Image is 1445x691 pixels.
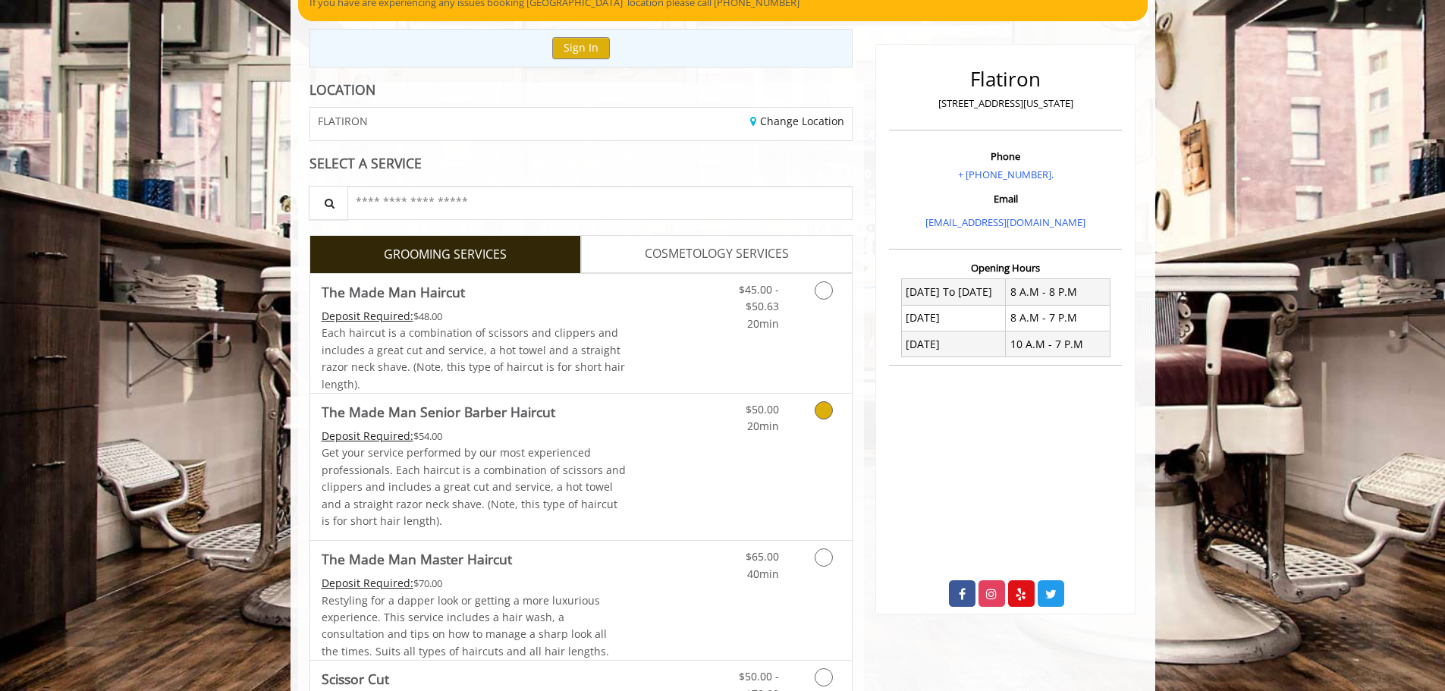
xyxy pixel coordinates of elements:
span: FLATIRON [318,115,368,127]
h3: Opening Hours [889,262,1122,273]
span: COSMETOLOGY SERVICES [645,244,789,264]
h2: Flatiron [893,68,1118,90]
button: Sign In [552,37,610,59]
b: Scissor Cut [322,668,389,689]
p: Get your service performed by our most experienced professionals. Each haircut is a combination o... [322,444,627,529]
span: $45.00 - $50.63 [739,282,779,313]
b: LOCATION [309,80,375,99]
p: [STREET_ADDRESS][US_STATE] [893,96,1118,112]
td: 10 A.M - 7 P.M [1006,331,1110,357]
a: Change Location [750,114,844,128]
span: GROOMING SERVICES [384,245,507,265]
td: 8 A.M - 8 P.M [1006,279,1110,305]
span: 20min [747,316,779,331]
button: Service Search [309,186,348,220]
td: [DATE] To [DATE] [901,279,1006,305]
a: [EMAIL_ADDRESS][DOMAIN_NAME] [925,215,1085,229]
span: This service needs some Advance to be paid before we block your appointment [322,429,413,443]
div: $70.00 [322,575,627,592]
b: The Made Man Senior Barber Haircut [322,401,555,422]
span: $65.00 [746,549,779,564]
span: Restyling for a dapper look or getting a more luxurious experience. This service includes a hair ... [322,593,609,658]
span: Each haircut is a combination of scissors and clippers and includes a great cut and service, a ho... [322,325,625,391]
span: This service needs some Advance to be paid before we block your appointment [322,576,413,590]
span: This service needs some Advance to be paid before we block your appointment [322,309,413,323]
span: 20min [747,419,779,433]
td: [DATE] [901,305,1006,331]
div: $54.00 [322,428,627,444]
h3: Email [893,193,1118,204]
span: $50.00 [746,402,779,416]
a: + [PHONE_NUMBER]. [958,168,1054,181]
div: $48.00 [322,308,627,325]
b: The Made Man Haircut [322,281,465,303]
b: The Made Man Master Haircut [322,548,512,570]
td: [DATE] [901,331,1006,357]
h3: Phone [893,151,1118,162]
td: 8 A.M - 7 P.M [1006,305,1110,331]
div: SELECT A SERVICE [309,156,853,171]
span: 40min [747,567,779,581]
